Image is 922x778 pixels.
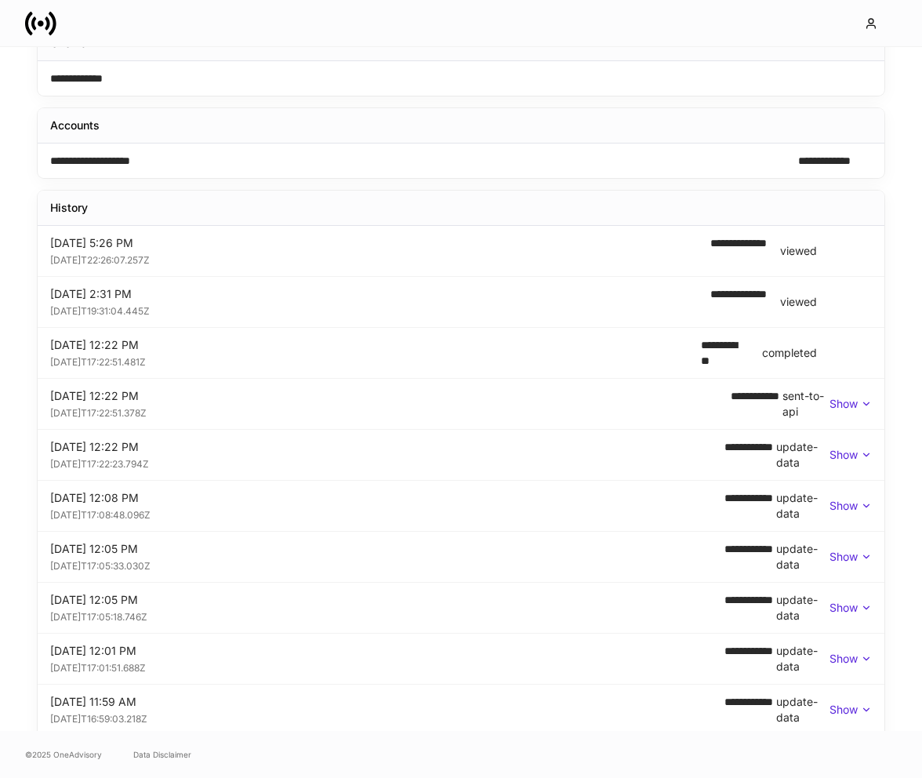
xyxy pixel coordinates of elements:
[50,659,724,674] div: [DATE]T17:01:51.688Z
[50,490,724,506] div: [DATE] 12:08 PM
[829,702,858,718] p: Show
[780,294,817,310] div: viewed
[780,243,817,259] div: viewed
[829,396,858,412] p: Show
[38,532,884,582] div: [DATE] 12:05 PM[DATE]T17:05:33.030Z**** **** **update-dataShow
[50,404,731,420] div: [DATE]T17:22:51.378Z
[50,439,724,455] div: [DATE] 12:22 PM
[133,748,191,761] a: Data Disclaimer
[50,286,698,302] div: [DATE] 2:31 PM
[38,481,884,531] div: [DATE] 12:08 PM[DATE]T17:08:48.096Z**** **** **update-dataShow
[776,541,829,573] div: update-data
[50,506,724,522] div: [DATE]T17:08:48.096Z
[38,685,884,735] div: [DATE] 11:59 AM[DATE]T16:59:03.218Z**** **** **update-dataShow
[776,643,829,674] div: update-data
[829,447,858,463] p: Show
[50,557,724,573] div: [DATE]T17:05:33.030Z
[50,643,724,659] div: [DATE] 12:01 PM
[776,439,829,471] div: update-data
[829,498,858,514] p: Show
[50,353,688,369] div: [DATE]T17:22:51.481Z
[50,388,731,404] div: [DATE] 12:22 PM
[38,430,884,480] div: [DATE] 12:22 PM[DATE]T17:22:23.794Z**** **** **update-dataShow
[50,608,724,623] div: [DATE]T17:05:18.746Z
[50,200,88,216] div: History
[50,455,724,471] div: [DATE]T17:22:23.794Z
[50,251,698,267] div: [DATE]T22:26:07.257Z
[25,748,102,761] span: © 2025 OneAdvisory
[50,118,100,133] div: Accounts
[829,600,858,616] p: Show
[762,345,817,361] div: completed
[776,592,829,623] div: update-data
[782,388,829,420] div: sent-to-api
[829,651,858,667] p: Show
[50,302,698,318] div: [DATE]T19:31:04.445Z
[829,549,858,565] p: Show
[50,337,688,353] div: [DATE] 12:22 PM
[776,694,829,725] div: update-data
[50,541,724,557] div: [DATE] 12:05 PM
[38,583,884,633] div: [DATE] 12:05 PM[DATE]T17:05:18.746Z**** **** **update-dataShow
[50,710,724,725] div: [DATE]T16:59:03.218Z
[50,235,698,251] div: [DATE] 5:26 PM
[50,694,724,710] div: [DATE] 11:59 AM
[38,379,884,429] div: [DATE] 12:22 PM[DATE]T17:22:51.378Z**** **** **sent-to-apiShow
[776,490,829,522] div: update-data
[50,592,724,608] div: [DATE] 12:05 PM
[38,634,884,684] div: [DATE] 12:01 PM[DATE]T17:01:51.688Z**** **** **update-dataShow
